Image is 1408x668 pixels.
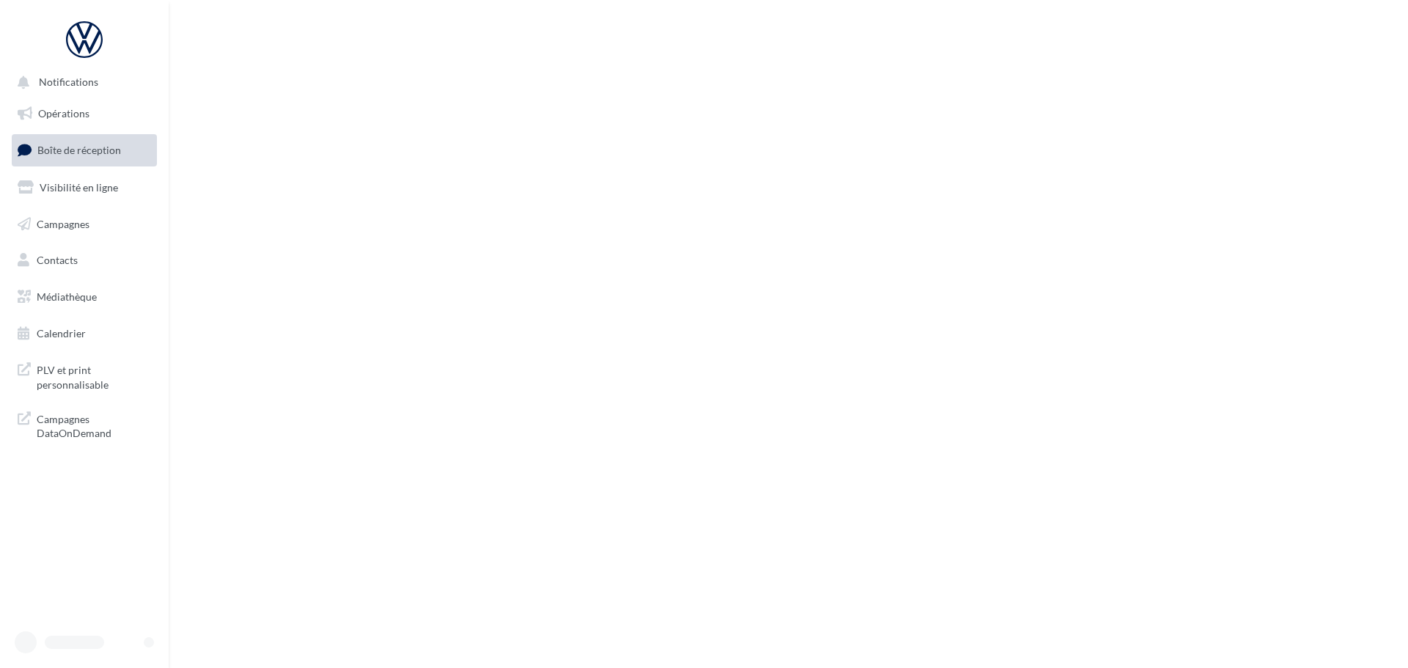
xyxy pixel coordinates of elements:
span: Contacts [37,254,78,266]
a: Opérations [9,98,160,129]
a: Contacts [9,245,160,276]
span: Campagnes [37,217,89,230]
a: PLV et print personnalisable [9,354,160,397]
a: Boîte de réception [9,134,160,166]
a: Campagnes [9,209,160,240]
span: PLV et print personnalisable [37,360,151,392]
span: Boîte de réception [37,144,121,156]
a: Calendrier [9,318,160,349]
a: Médiathèque [9,282,160,312]
span: Calendrier [37,327,86,339]
span: Notifications [39,76,98,89]
a: Campagnes DataOnDemand [9,403,160,447]
span: Médiathèque [37,290,97,303]
span: Visibilité en ligne [40,181,118,194]
a: Visibilité en ligne [9,172,160,203]
span: Campagnes DataOnDemand [37,409,151,441]
span: Opérations [38,107,89,120]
